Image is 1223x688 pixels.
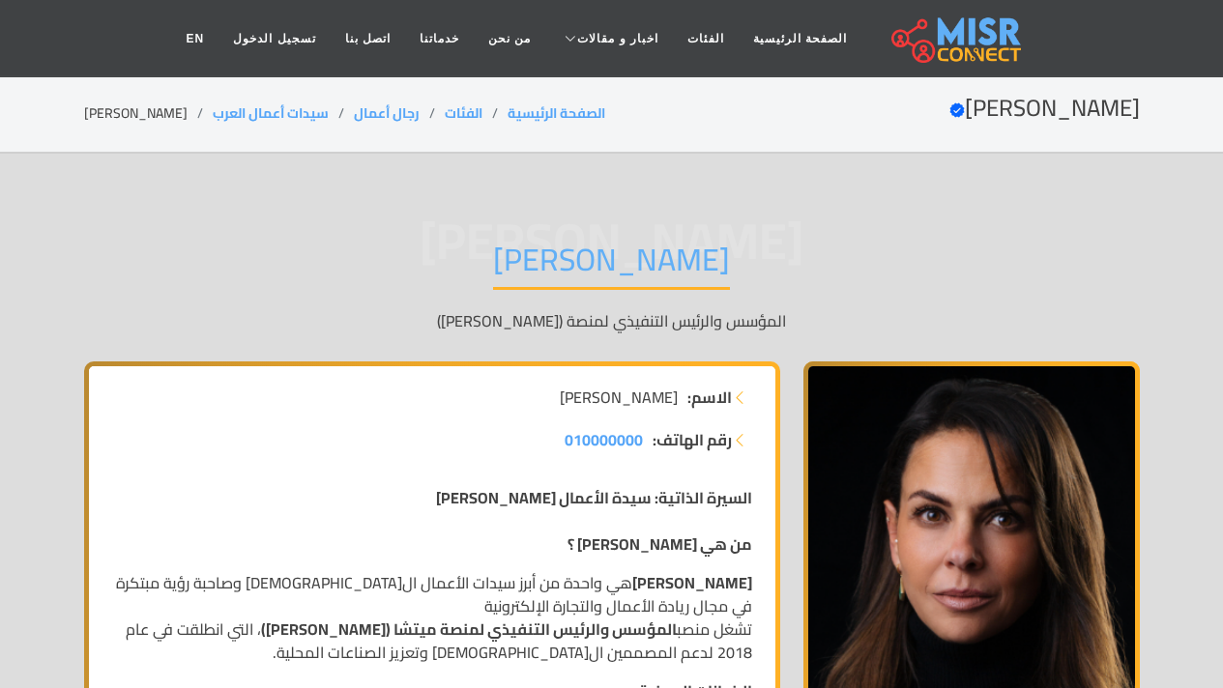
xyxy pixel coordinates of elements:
p: هي واحدة من أبرز سيدات الأعمال ال[DEMOGRAPHIC_DATA] وصاحبة رؤية مبتكرة في مجال ريادة الأعمال والت... [112,571,752,664]
span: اخبار و مقالات [577,30,658,47]
a: تسجيل الدخول [218,20,330,57]
svg: Verified account [949,102,965,118]
strong: [PERSON_NAME] [632,568,752,597]
a: الصفحة الرئيسية [739,20,861,57]
a: رجال أعمال [354,100,420,126]
a: من نحن [474,20,545,57]
span: [PERSON_NAME] [560,386,678,409]
span: 010000000 [565,425,643,454]
a: الفئات [445,100,482,126]
strong: الاسم: [687,386,732,409]
a: 010000000 [565,428,643,451]
strong: رقم الهاتف: [653,428,732,451]
a: الصفحة الرئيسية [508,100,605,126]
a: سيدات أعمال العرب [213,100,329,126]
p: المؤسس والرئيس التنفيذي لمنصة ([PERSON_NAME]) [84,309,1140,332]
a: EN [172,20,219,57]
h2: [PERSON_NAME] [949,95,1140,123]
a: اخبار و مقالات [545,20,673,57]
strong: السيرة الذاتية: سيدة الأعمال [PERSON_NAME] من هي [PERSON_NAME] ؟ [436,483,752,559]
a: الفئات [673,20,739,57]
strong: المؤسس والرئيس التنفيذي لمنصة ميتشا ([PERSON_NAME]) [261,615,677,644]
img: main.misr_connect [891,14,1021,63]
li: [PERSON_NAME] [84,103,213,124]
h1: [PERSON_NAME] [493,241,730,290]
a: خدماتنا [405,20,474,57]
a: اتصل بنا [331,20,405,57]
